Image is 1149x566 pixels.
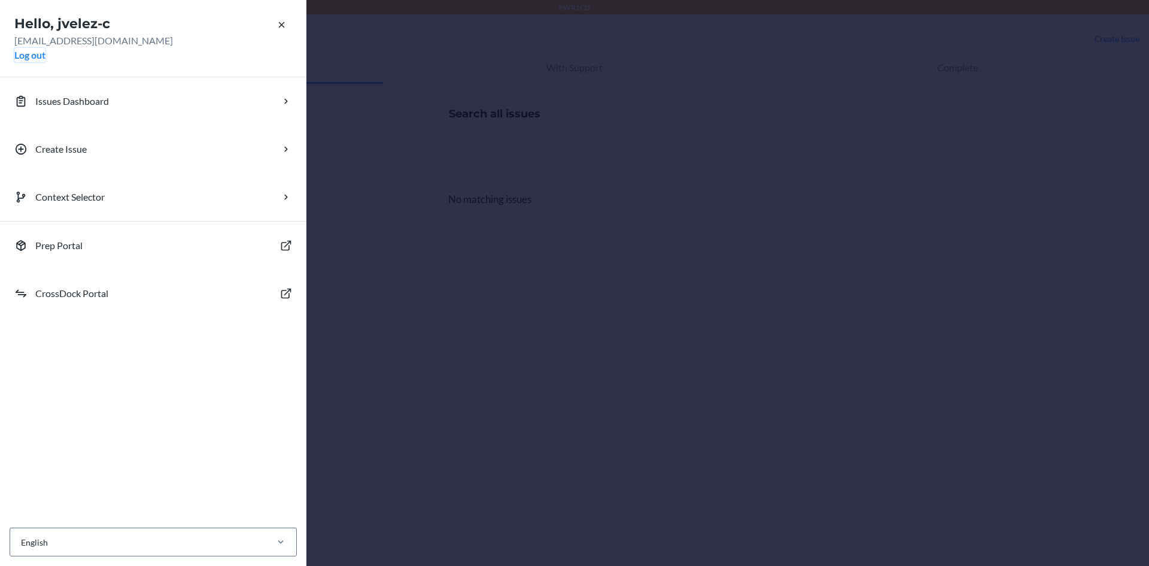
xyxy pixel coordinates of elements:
[14,34,292,48] p: [EMAIL_ADDRESS][DOMAIN_NAME]
[35,238,83,253] p: Prep Portal
[35,94,109,108] p: Issues Dashboard
[14,48,45,62] button: Log out
[35,142,87,156] p: Create Issue
[35,190,105,204] p: Context Selector
[21,536,48,549] div: English
[14,14,292,34] h2: Hello, jvelez-c
[35,286,108,301] p: CrossDock Portal
[20,536,21,549] input: English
